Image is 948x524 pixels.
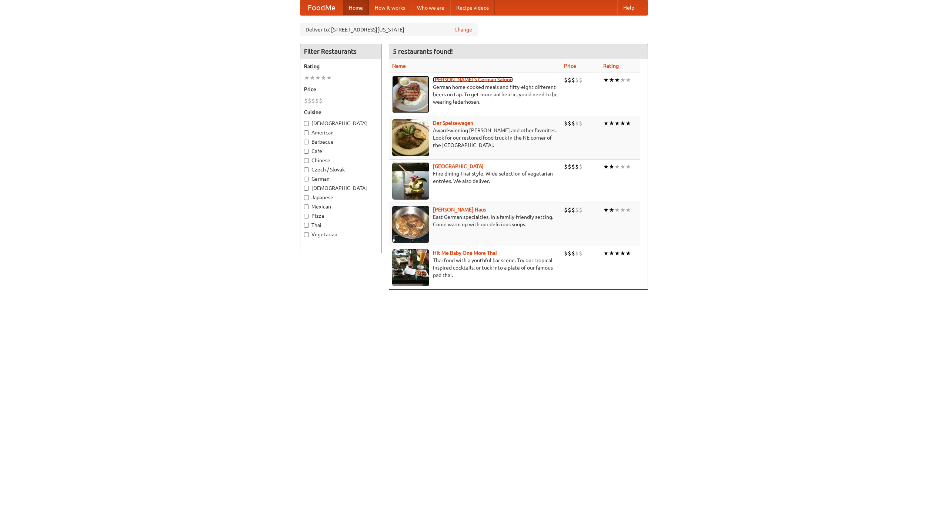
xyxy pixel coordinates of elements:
li: ★ [609,249,614,257]
a: FoodMe [300,0,343,15]
a: Der Speisewagen [433,120,473,126]
label: Pizza [304,212,377,220]
li: ★ [321,74,326,82]
h5: Cuisine [304,109,377,116]
li: $ [568,76,571,84]
input: Czech / Slovak [304,167,309,172]
li: $ [571,119,575,127]
a: Rating [603,63,619,69]
li: $ [571,206,575,214]
li: ★ [326,74,332,82]
li: ★ [614,76,620,84]
li: ★ [614,119,620,127]
a: Name [392,63,406,69]
a: Recipe videos [450,0,495,15]
li: $ [564,206,568,214]
a: Hit Me Baby One More Thai [433,250,497,256]
li: ★ [603,249,609,257]
a: [PERSON_NAME] Haus [433,207,486,213]
a: Change [454,26,472,33]
li: ★ [620,119,625,127]
li: ★ [625,76,631,84]
img: satay.jpg [392,163,429,200]
input: [DEMOGRAPHIC_DATA] [304,121,309,126]
label: [DEMOGRAPHIC_DATA] [304,120,377,127]
li: ★ [620,76,625,84]
input: Pizza [304,214,309,218]
li: ★ [315,74,321,82]
img: esthers.jpg [392,76,429,113]
li: $ [564,119,568,127]
p: Award-winning [PERSON_NAME] and other favorites. Look for our restored food truck in the NE corne... [392,127,558,149]
li: ★ [603,76,609,84]
li: $ [568,163,571,171]
li: $ [579,249,583,257]
a: Who we are [411,0,450,15]
li: ★ [310,74,315,82]
li: ★ [603,119,609,127]
div: Deliver to: [STREET_ADDRESS][US_STATE] [300,23,478,36]
img: babythai.jpg [392,249,429,286]
label: Cafe [304,147,377,155]
li: $ [315,97,319,105]
li: $ [568,249,571,257]
li: $ [308,97,311,105]
li: $ [571,163,575,171]
h5: Rating [304,63,377,70]
p: German home-cooked meals and fifty-eight different beers on tap. To get more authentic, you'd nee... [392,83,558,106]
li: $ [568,206,571,214]
input: Mexican [304,204,309,209]
input: Barbecue [304,140,309,144]
li: ★ [609,76,614,84]
input: Thai [304,223,309,228]
label: Barbecue [304,138,377,146]
input: Vegetarian [304,232,309,237]
li: $ [575,76,579,84]
label: American [304,129,377,136]
input: Japanese [304,195,309,200]
a: [GEOGRAPHIC_DATA] [433,163,484,169]
p: East German specialties, in a family-friendly setting. Come warm up with our delicious soups. [392,213,558,228]
li: ★ [614,249,620,257]
li: $ [568,119,571,127]
li: $ [575,119,579,127]
label: Czech / Slovak [304,166,377,173]
li: $ [564,163,568,171]
li: ★ [625,163,631,171]
li: $ [575,206,579,214]
label: Japanese [304,194,377,201]
li: ★ [603,163,609,171]
li: $ [571,249,575,257]
li: ★ [625,119,631,127]
h5: Price [304,86,377,93]
li: ★ [620,206,625,214]
h4: Filter Restaurants [300,44,381,59]
li: ★ [609,119,614,127]
a: How it works [369,0,411,15]
li: $ [304,97,308,105]
li: ★ [614,206,620,214]
input: German [304,177,309,181]
li: ★ [625,206,631,214]
a: Help [617,0,640,15]
li: ★ [609,206,614,214]
a: Home [343,0,369,15]
input: American [304,130,309,135]
p: Thai food with a youthful bar scene. Try our tropical inspired cocktails, or tuck into a plate of... [392,257,558,279]
li: $ [579,76,583,84]
img: speisewagen.jpg [392,119,429,156]
li: ★ [614,163,620,171]
label: [DEMOGRAPHIC_DATA] [304,184,377,192]
ng-pluralize: 5 restaurants found! [393,48,453,55]
a: [PERSON_NAME]'s German Saloon [433,77,513,83]
li: ★ [609,163,614,171]
input: Chinese [304,158,309,163]
label: German [304,175,377,183]
li: ★ [304,74,310,82]
li: $ [319,97,323,105]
